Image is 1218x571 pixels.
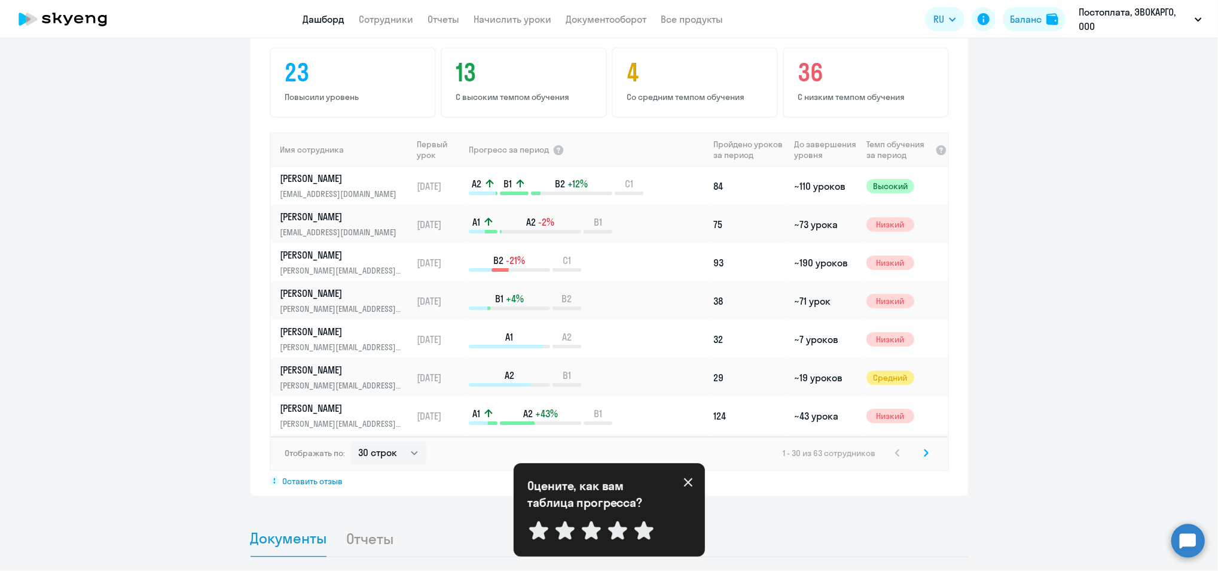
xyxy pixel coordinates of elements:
[412,435,468,473] td: [DATE]
[709,167,789,205] td: 84
[1073,5,1208,34] button: Постоплата, ЭВОКАРГО, ООО
[456,92,595,102] p: С высоким темпом обучения
[798,58,937,87] h4: 36
[789,244,862,282] td: ~190 уроков
[303,13,345,25] a: Дашборд
[285,58,424,87] h4: 23
[562,330,572,344] span: A2
[280,248,411,277] a: [PERSON_NAME][PERSON_NAME][EMAIL_ADDRESS][DOMAIN_NAME]
[1079,5,1190,34] p: Постоплата, ЭВОКАРГО, ООО
[412,244,468,282] td: [DATE]
[505,369,514,382] span: A2
[280,264,404,277] p: [PERSON_NAME][EMAIL_ADDRESS][DOMAIN_NAME]
[280,325,411,354] a: [PERSON_NAME][PERSON_NAME][EMAIL_ADDRESS][DOMAIN_NAME]
[567,177,588,190] span: +12%
[709,435,789,473] td: 30
[271,132,412,167] th: Имя сотрудника
[285,92,424,102] p: Повысили уровень
[280,363,411,392] a: [PERSON_NAME][PERSON_NAME][EMAIL_ADDRESS][DOMAIN_NAME]
[783,448,876,458] span: 1 - 30 из 63 сотрудников
[280,210,404,223] p: [PERSON_NAME]
[925,7,964,31] button: RU
[866,217,914,232] span: Низкий
[789,435,862,473] td: ~21 урок
[866,256,914,270] span: Низкий
[493,254,503,267] span: B2
[789,132,862,167] th: До завершения уровня
[789,282,862,320] td: ~71 урок
[866,139,931,160] span: Темп обучения за период
[625,177,633,190] span: C1
[709,205,789,244] td: 75
[280,417,404,430] p: [PERSON_NAME][EMAIL_ADDRESS][DOMAIN_NAME]
[280,226,404,239] p: [EMAIL_ADDRESS][DOMAIN_NAME]
[627,92,766,102] p: Со средним темпом обучения
[563,369,571,382] span: B1
[412,132,468,167] th: Первый урок
[472,407,480,420] span: A1
[280,341,404,354] p: [PERSON_NAME][EMAIL_ADDRESS][DOMAIN_NAME]
[359,13,414,25] a: Сотрудники
[428,13,460,25] a: Отчеты
[866,179,914,193] span: Высокий
[280,187,404,201] p: [EMAIL_ADDRESS][DOMAIN_NAME]
[566,13,647,25] a: Документооборот
[535,407,558,420] span: +43%
[412,282,468,320] td: [DATE]
[561,292,572,305] span: B2
[280,402,404,415] p: [PERSON_NAME]
[280,210,411,239] a: [PERSON_NAME][EMAIL_ADDRESS][DOMAIN_NAME]
[280,379,404,392] p: [PERSON_NAME][EMAIL_ADDRESS][DOMAIN_NAME]
[474,13,552,25] a: Начислить уроки
[555,177,565,190] span: B2
[251,529,326,547] span: Документы
[866,409,914,423] span: Низкий
[661,13,724,25] a: Все продукты
[866,294,914,308] span: Низкий
[798,92,937,102] p: С низким темпом обучения
[280,172,404,185] p: [PERSON_NAME]
[1010,12,1042,26] div: Баланс
[280,402,411,430] a: [PERSON_NAME][PERSON_NAME][EMAIL_ADDRESS][DOMAIN_NAME]
[709,320,789,359] td: 32
[456,58,595,87] h4: 13
[506,292,524,305] span: +4%
[505,330,513,344] span: A1
[789,320,862,359] td: ~7 уроков
[412,205,468,244] td: [DATE]
[538,215,554,229] span: -2%
[528,478,660,511] p: Оцените, как вам таблица прогресса?
[594,407,602,420] span: B1
[789,205,862,244] td: ~73 урока
[1003,7,1066,31] button: Балансbalance
[412,397,468,435] td: [DATE]
[280,325,404,338] p: [PERSON_NAME]
[280,363,404,376] p: [PERSON_NAME]
[627,58,766,87] h4: 4
[866,370,914,385] span: Средний
[594,215,602,229] span: B1
[469,144,549,155] span: Прогресс за период
[285,448,346,458] span: Отображать по:
[933,12,944,26] span: RU
[280,287,404,300] p: [PERSON_NAME]
[709,359,789,397] td: 29
[472,215,480,229] span: A1
[280,287,411,315] a: [PERSON_NAME][PERSON_NAME][EMAIL_ADDRESS][DOMAIN_NAME]
[789,167,862,205] td: ~110 уроков
[563,254,571,267] span: C1
[472,177,481,190] span: A2
[1046,13,1058,25] img: balance
[503,177,512,190] span: B1
[283,476,343,487] span: Оставить отзыв
[280,172,411,201] a: [PERSON_NAME][EMAIL_ADDRESS][DOMAIN_NAME]
[280,248,404,262] p: [PERSON_NAME]
[251,520,968,557] ul: Tabs
[412,167,468,205] td: [DATE]
[866,332,914,347] span: Низкий
[495,292,503,305] span: B1
[709,282,789,320] td: 38
[506,254,525,267] span: -21%
[526,215,536,229] span: A2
